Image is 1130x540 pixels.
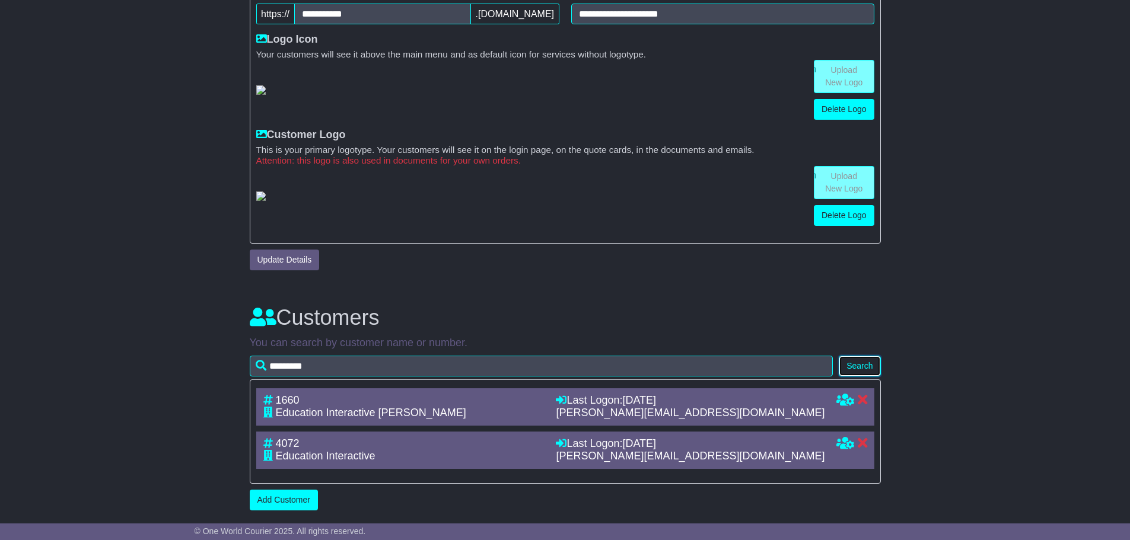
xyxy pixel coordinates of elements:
button: Update Details [250,250,320,270]
label: Customer Logo [256,129,346,142]
label: Logo Icon [256,33,318,46]
span: .[DOMAIN_NAME] [470,4,559,24]
span: https:// [256,4,295,24]
a: Delete Logo [814,99,874,120]
span: [DATE] [622,394,656,406]
a: Add Customer [250,490,318,510]
span: [DATE] [622,437,656,449]
a: Delete Logo [814,205,874,226]
img: GetResellerIconLogo [256,85,266,95]
h3: Customers [250,306,881,330]
small: Your customers will see it above the main menu and as default icon for services without logotype. [256,49,874,60]
a: Upload New Logo [814,60,874,93]
button: Search [839,356,880,376]
span: Education Interactive [276,450,375,462]
div: Last Logon: [556,394,825,407]
p: You can search by customer name or number. [250,337,881,350]
small: This is your primary logotype. Your customers will see it on the login page, on the quote cards, ... [256,145,874,155]
div: Last Logon: [556,437,825,450]
span: 4072 [276,437,300,449]
small: Attention: this logo is also used in documents for your own orders. [256,155,874,166]
div: [PERSON_NAME][EMAIL_ADDRESS][DOMAIN_NAME] [556,450,825,463]
a: Upload New Logo [814,166,874,199]
span: Education Interactive [PERSON_NAME] [276,407,466,418]
span: © One World Courier 2025. All rights reserved. [195,526,366,536]
img: GetCustomerLogo [256,191,266,201]
span: 1660 [276,394,300,406]
div: [PERSON_NAME][EMAIL_ADDRESS][DOMAIN_NAME] [556,407,825,420]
